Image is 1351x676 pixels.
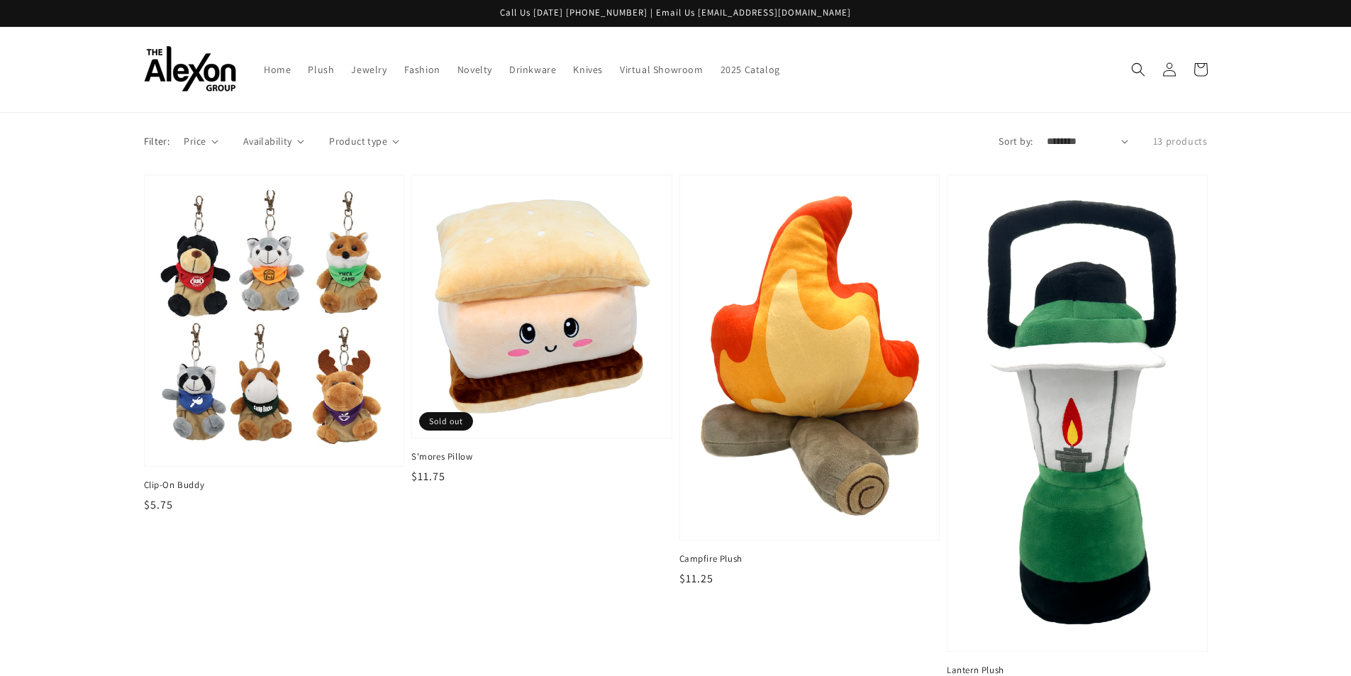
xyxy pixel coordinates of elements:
a: Knives [565,55,611,84]
a: Jewelry [343,55,395,84]
span: $11.75 [411,469,445,484]
img: Clip-On Buddy [159,189,390,452]
a: Campfire Plush Campfire Plush $11.25 [679,174,940,587]
span: Drinkware [509,63,556,76]
span: 2025 Catalog [721,63,780,76]
summary: Availability [243,134,304,149]
img: S'mores Pillow [426,189,657,423]
span: Virtual Showroom [620,63,704,76]
p: 13 products [1153,134,1208,149]
span: Campfire Plush [679,553,940,565]
img: The Alexon Group [144,46,236,92]
span: Product type [329,134,387,149]
a: Virtual Showroom [611,55,712,84]
img: Lantern Plush [962,189,1193,637]
span: Plush [308,63,334,76]
span: Home [264,63,291,76]
a: Novelty [449,55,501,84]
summary: Price [184,134,218,149]
span: $5.75 [144,497,173,512]
a: S'mores Pillow S'mores Pillow $11.75 [411,174,672,486]
span: Availability [243,134,292,149]
span: Knives [573,63,603,76]
p: Filter: [144,134,170,149]
label: Sort by: [999,134,1033,149]
span: Jewelry [351,63,387,76]
span: Novelty [457,63,492,76]
a: Plush [299,55,343,84]
span: Fashion [404,63,440,76]
a: Fashion [396,55,449,84]
span: S'mores Pillow [411,450,672,463]
summary: Product type [329,134,399,149]
a: Home [255,55,299,84]
span: Sold out [419,412,473,431]
span: $11.25 [679,571,713,586]
a: 2025 Catalog [712,55,789,84]
span: Clip-On Buddy [144,479,405,492]
a: Clip-On Buddy Clip-On Buddy $5.75 [144,174,405,514]
summary: Search [1123,54,1154,85]
a: Drinkware [501,55,565,84]
img: Campfire Plush [694,189,925,526]
span: Price [184,134,206,149]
